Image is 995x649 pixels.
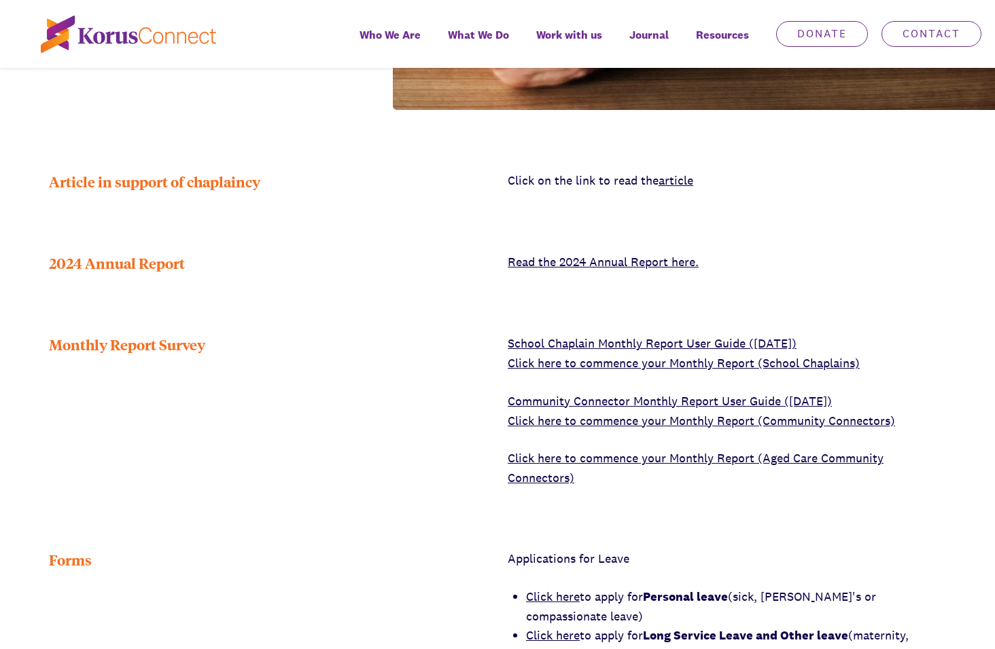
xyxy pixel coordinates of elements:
[682,19,763,68] div: Resources
[508,413,895,428] a: Click here to commence your Monthly Report (Community Connectors)
[508,393,832,409] a: Community Connector Monthly Report User Guide ([DATE])
[508,254,699,270] a: Read the 2024 Annual Report here.
[448,25,509,45] span: What We Do
[881,21,981,47] a: Contact
[49,253,487,273] div: 2024 Annual Report
[643,589,728,604] strong: Personal leave
[49,171,487,191] div: Article in support of chaplaincy
[629,25,669,45] span: Journal
[49,334,487,488] div: Monthly Report Survey
[526,627,580,643] a: Click here
[508,355,860,371] a: Click here to commence your Monthly Report (School Chaplains)
[434,19,523,68] a: What We Do
[523,19,616,68] a: Work with us
[346,19,434,68] a: Who We Are
[536,25,602,45] span: Work with us
[526,589,580,604] a: Click here
[508,171,946,191] p: Click on the link to read the
[360,25,421,45] span: Who We Are
[643,627,848,643] strong: Long Service Leave and Other leave
[776,21,868,47] a: Donate
[659,172,693,188] a: article
[508,549,946,569] p: Applications for Leave
[508,335,797,351] a: School Chaplain Monthly Report User Guide ([DATE])
[616,19,682,68] a: Journal
[41,16,216,53] img: korus-connect%2Fc5177985-88d5-491d-9cd7-4a1febad1357_logo.svg
[526,587,946,627] li: to apply for (sick, [PERSON_NAME]'s or compassionate leave)
[508,450,884,485] a: Click here to commence your Monthly Report (Aged Care Community Connectors)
